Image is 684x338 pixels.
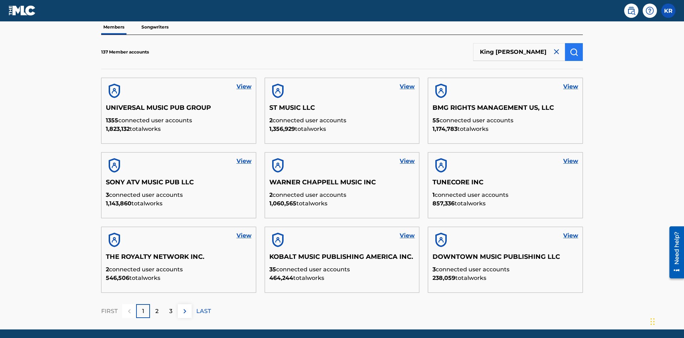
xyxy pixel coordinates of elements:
p: total works [106,199,252,208]
h5: ST MUSIC LLC [269,104,415,116]
span: 1 [432,191,435,198]
span: 238,059 [432,275,455,281]
span: 546,506 [106,275,129,281]
p: 1 [142,307,144,316]
a: View [563,82,578,91]
p: connected user accounts [269,116,415,125]
a: View [563,231,578,240]
img: account [269,82,286,99]
p: 137 Member accounts [101,49,149,55]
span: 1355 [106,117,118,124]
span: 1,174,783 [432,126,457,132]
p: connected user accounts [432,265,578,274]
p: total works [432,274,578,282]
p: Members [101,20,126,35]
span: 3 [432,266,436,273]
p: total works [106,274,252,282]
span: 1,143,860 [106,200,131,207]
p: connected user accounts [106,265,252,274]
p: 2 [155,307,159,316]
h5: DOWNTOWN MUSIC PUBLISHING LLC [432,253,578,265]
img: account [269,157,286,174]
img: MLC Logo [9,5,36,16]
img: search [627,6,636,15]
p: total works [432,199,578,208]
a: View [400,231,415,240]
img: close [552,47,561,56]
span: 2 [269,191,273,198]
img: account [432,157,450,174]
p: connected user accounts [432,116,578,125]
h5: THE ROYALTY NETWORK INC. [106,253,252,265]
p: total works [269,125,415,133]
p: total works [106,125,252,133]
p: connected user accounts [269,265,415,274]
a: Public Search [624,4,638,18]
p: connected user accounts [432,191,578,199]
span: 1,823,132 [106,126,130,132]
img: account [106,231,123,249]
p: Songwriters [139,20,171,35]
img: help [646,6,654,15]
span: 55 [432,117,440,124]
p: total works [269,274,415,282]
img: account [269,231,286,249]
h5: TUNECORE INC [432,178,578,191]
span: 2 [106,266,109,273]
img: right [181,307,189,316]
a: View [563,157,578,165]
span: 35 [269,266,276,273]
span: 2 [269,117,273,124]
span: 3 [106,191,109,198]
iframe: Chat Widget [648,304,684,338]
img: account [106,82,123,99]
a: View [400,82,415,91]
div: Drag [651,311,655,332]
h5: KOBALT MUSIC PUBLISHING AMERICA INC. [269,253,415,265]
p: connected user accounts [106,191,252,199]
img: account [432,82,450,99]
p: total works [432,125,578,133]
p: total works [269,199,415,208]
h5: WARNER CHAPPELL MUSIC INC [269,178,415,191]
span: 1,060,565 [269,200,296,207]
p: connected user accounts [269,191,415,199]
a: View [400,157,415,165]
span: 857,336 [432,200,455,207]
img: Search Works [570,48,578,56]
span: 464,244 [269,275,293,281]
a: View [237,157,252,165]
div: Help [643,4,657,18]
p: LAST [196,307,211,316]
span: 1,356,929 [269,126,295,132]
p: connected user accounts [106,116,252,125]
iframe: Resource Center [664,224,684,282]
div: User Menu [661,4,675,18]
h5: UNIVERSAL MUSIC PUB GROUP [106,104,252,116]
input: Search Members [473,43,565,61]
a: View [237,82,252,91]
a: View [237,231,252,240]
img: account [106,157,123,174]
img: account [432,231,450,249]
p: FIRST [101,307,118,316]
p: 3 [169,307,172,316]
h5: BMG RIGHTS MANAGEMENT US, LLC [432,104,578,116]
h5: SONY ATV MUSIC PUB LLC [106,178,252,191]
